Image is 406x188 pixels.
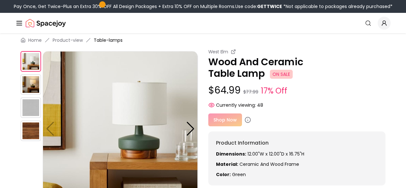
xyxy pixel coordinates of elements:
img: https://storage.googleapis.com/spacejoy-main/assets/60ec6f1c64afb90023c86f87/product_2_30115od8e3f2 [21,97,41,118]
span: Table-lamps [94,37,123,43]
img: Spacejoy Logo [26,17,66,30]
nav: Global [15,13,391,33]
div: Pay Once, Get Twice-Plus an Extra 30% OFF All Design Packages + Extra 10% OFF on Multiple Rooms. [14,3,393,10]
strong: Dimensions: [216,151,246,157]
strong: Material: [216,161,238,167]
small: 17% Off [261,85,287,97]
small: West Elm [208,49,228,55]
h6: Product Information [216,139,378,147]
nav: breadcrumb [21,37,385,43]
a: Product-view [53,37,83,43]
a: Home [28,37,42,43]
span: 48 [257,102,263,108]
span: Currently viewing: [216,102,256,108]
p: $64.99 [208,85,386,97]
b: GETTWICE [257,3,282,10]
a: Spacejoy [26,17,66,30]
img: https://storage.googleapis.com/spacejoy-main/assets/60ec6f1c64afb90023c86f87/product_0_e44iobiokfn [21,51,41,72]
p: 12.00"W x 12.00"D x 16.75"H [216,151,378,157]
strong: Color: [216,171,231,178]
span: ON SALE [270,70,293,79]
img: https://storage.googleapis.com/spacejoy-main/assets/60ec6f1c64afb90023c86f87/product_3_do3i7jfk5b97 [21,121,41,141]
span: Use code: [235,3,282,10]
small: $77.99 [243,89,258,95]
span: *Not applicable to packages already purchased* [282,3,393,10]
img: https://storage.googleapis.com/spacejoy-main/assets/60ec6f1c64afb90023c86f87/product_1_i7e91m9mgba [21,74,41,95]
span: Ceramic and wood frame [239,161,299,167]
p: Wood And Ceramic Table Lamp [208,56,386,79]
span: green [232,171,246,178]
